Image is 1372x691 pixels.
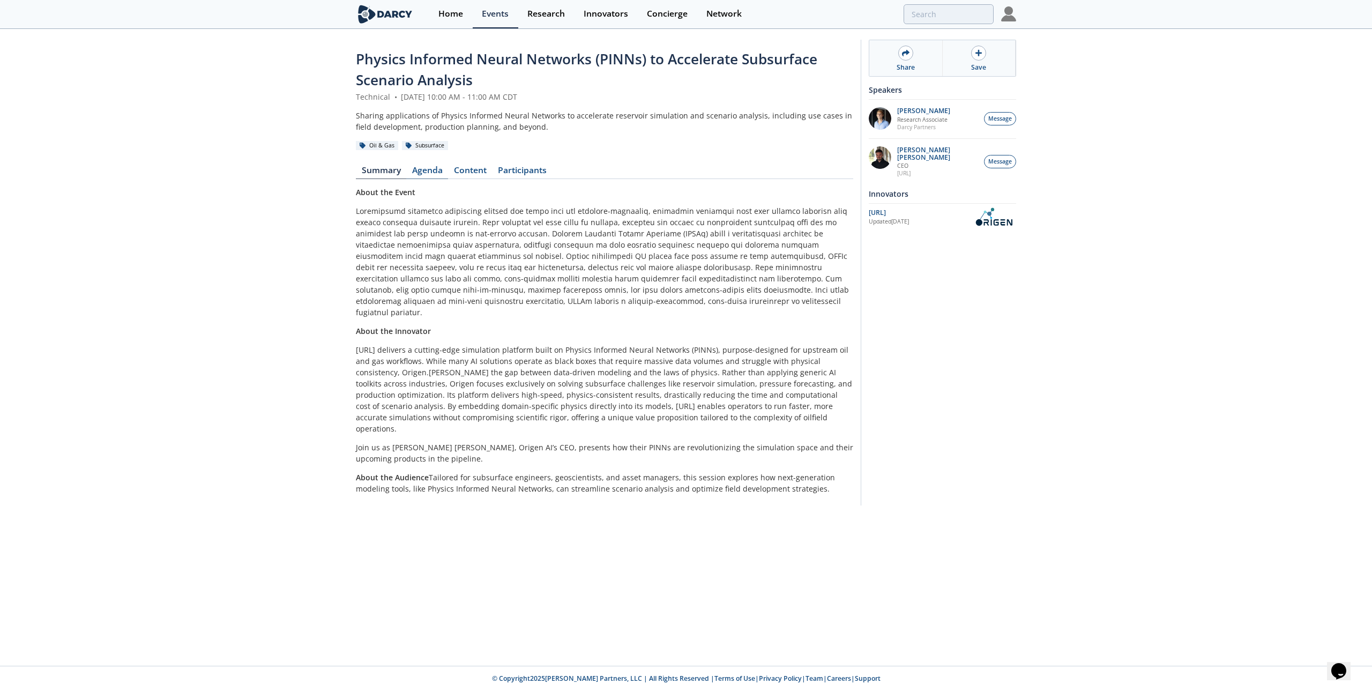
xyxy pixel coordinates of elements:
[827,674,851,683] a: Careers
[897,146,979,161] p: [PERSON_NAME] [PERSON_NAME]
[897,123,950,131] p: Darcy Partners
[356,166,406,179] a: Summary
[869,80,1016,99] div: Speakers
[855,674,881,683] a: Support
[714,674,755,683] a: Terms of Use
[392,92,399,102] span: •
[527,10,565,18] div: Research
[482,10,509,18] div: Events
[869,218,971,226] div: Updated [DATE]
[984,155,1016,168] button: Message
[897,63,915,72] div: Share
[356,187,415,197] strong: About the Event
[897,162,979,169] p: CEO
[492,166,552,179] a: Participants
[356,326,431,336] strong: About the Innovator
[988,158,1012,166] span: Message
[706,10,742,18] div: Network
[356,141,398,151] div: Oil & Gas
[356,344,853,434] p: [URL] delivers a cutting-edge simulation platform built on Physics Informed Neural Networks (PINN...
[759,674,802,683] a: Privacy Policy
[402,141,448,151] div: Subsurface
[869,107,891,130] img: 1EXUV5ipS3aUf9wnAL7U
[356,442,853,464] p: Join us as [PERSON_NAME] [PERSON_NAME], Origen AI’s CEO, presents how their PINNs are revolutioni...
[356,472,429,482] strong: About the Audience
[289,674,1083,683] p: © Copyright 2025 [PERSON_NAME] Partners, LLC | All Rights Reserved | | | | |
[1001,6,1016,21] img: Profile
[356,5,414,24] img: logo-wide.svg
[584,10,628,18] div: Innovators
[406,166,448,179] a: Agenda
[988,115,1012,123] span: Message
[356,110,853,132] div: Sharing applications of Physics Informed Neural Networks to accelerate reservoir simulation and s...
[869,207,1016,226] a: [URL] Updated[DATE] OriGen.AI
[806,674,823,683] a: Team
[1327,648,1361,680] iframe: chat widget
[448,166,492,179] a: Content
[904,4,994,24] input: Advanced Search
[869,146,891,169] img: 20112e9a-1f67-404a-878c-a26f1c79f5da
[897,169,979,177] p: [URL]
[647,10,688,18] div: Concierge
[897,107,950,115] p: [PERSON_NAME]
[869,184,1016,203] div: Innovators
[356,49,817,90] span: Physics Informed Neural Networks (PINNs) to Accelerate Subsurface Scenario Analysis
[971,63,986,72] div: Save
[971,207,1016,226] img: OriGen.AI
[869,208,971,218] div: [URL]
[897,116,950,123] p: Research Associate
[356,205,853,318] p: Loremipsumd sitametco adipiscing elitsed doe tempo inci utl etdolore-magnaaliq, enimadmin veniamq...
[356,472,853,494] p: Tailored for subsurface engineers, geoscientists, and asset managers, this session explores how n...
[438,10,463,18] div: Home
[356,91,853,102] div: Technical [DATE] 10:00 AM - 11:00 AM CDT
[984,112,1016,125] button: Message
